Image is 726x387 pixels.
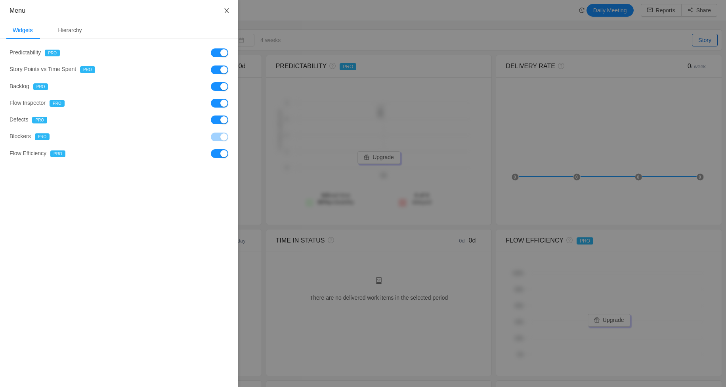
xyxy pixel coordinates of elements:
div: Predictability [10,48,119,57]
div: Blockers [10,132,119,141]
span: PRO [45,50,60,56]
span: PRO [35,133,50,140]
div: Backlog [10,82,119,91]
i: icon: close [224,8,230,14]
div: Hierarchy [52,21,88,39]
div: Story Points vs Time Spent [10,65,119,74]
span: PRO [80,66,95,73]
span: PRO [33,83,48,90]
div: Flow Efficiency [10,149,119,158]
span: PRO [32,117,47,123]
div: Widgets [6,21,39,39]
div: Defects [10,116,119,124]
span: PRO [50,150,65,157]
div: Flow Inspector [10,99,119,108]
span: PRO [50,100,65,107]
